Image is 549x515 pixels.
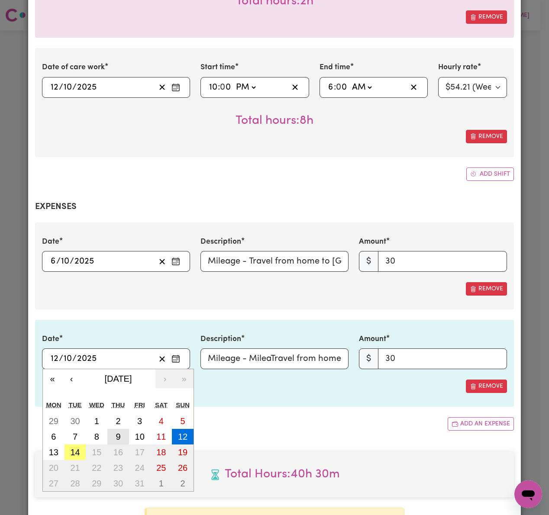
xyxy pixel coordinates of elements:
[77,352,97,365] input: ----
[56,257,61,266] span: /
[172,476,194,491] button: November 2, 2025
[86,413,107,429] button: October 1, 2025
[159,416,164,426] abbr: October 4, 2025
[42,465,507,483] span: Total hours worked: 40 hours 30 minutes
[178,432,187,441] abbr: October 12, 2025
[77,81,97,94] input: ----
[466,130,507,143] button: Remove this shift
[51,432,56,441] abbr: October 6, 2025
[72,83,77,92] span: /
[174,369,194,388] button: »
[73,432,78,441] abbr: October 7, 2025
[200,62,235,73] label: Start time
[155,255,169,268] button: Clear date
[113,447,123,457] abbr: October 16, 2025
[70,479,80,488] abbr: October 28, 2025
[65,429,86,444] button: October 7, 2025
[129,476,151,491] button: October 31, 2025
[81,369,155,388] button: [DATE]
[218,83,220,92] span: :
[135,401,145,409] abbr: Friday
[151,476,172,491] button: November 1, 2025
[359,236,386,248] label: Amount
[176,401,190,409] abbr: Sunday
[92,479,101,488] abbr: October 29, 2025
[359,334,386,345] label: Amount
[65,444,86,460] button: October 14, 2025
[137,416,142,426] abbr: October 3, 2025
[438,62,478,73] label: Hourly rate
[70,416,80,426] abbr: September 30, 2025
[129,444,151,460] button: October 17, 2025
[86,476,107,491] button: October 29, 2025
[70,463,80,473] abbr: October 21, 2025
[86,460,107,476] button: October 22, 2025
[59,83,63,92] span: /
[112,401,125,409] abbr: Thursday
[155,352,169,365] button: Clear date
[135,447,145,457] abbr: October 17, 2025
[181,479,185,488] abbr: November 2, 2025
[43,369,62,388] button: «
[359,251,378,272] span: $
[172,460,194,476] button: October 26, 2025
[113,479,123,488] abbr: October 30, 2025
[209,81,218,94] input: --
[178,447,187,457] abbr: October 19, 2025
[69,401,82,409] abbr: Tuesday
[336,83,341,92] span: 0
[155,401,168,409] abbr: Saturday
[448,417,514,431] button: Add another expense
[94,432,99,441] abbr: October 8, 2025
[92,447,101,457] abbr: October 15, 2025
[135,463,145,473] abbr: October 24, 2025
[107,460,129,476] button: October 23, 2025
[320,62,350,73] label: End time
[466,167,514,181] button: Add another shift
[200,251,349,272] input: Mileage - Travel from home to St. Peter Chanel, Deerpark and back (30km), at a rate of $1 per kil...
[156,463,166,473] abbr: October 25, 2025
[46,401,61,409] abbr: Monday
[178,463,187,473] abbr: October 26, 2025
[172,413,194,429] button: October 5, 2025
[43,460,65,476] button: October 20, 2025
[92,463,101,473] abbr: October 22, 2025
[105,374,132,383] span: [DATE]
[220,81,232,94] input: --
[61,255,70,268] input: --
[466,10,507,24] button: Remove this shift
[466,282,507,296] button: Remove this expense
[42,236,59,248] label: Date
[129,413,151,429] button: October 3, 2025
[65,413,86,429] button: September 30, 2025
[151,444,172,460] button: October 18, 2025
[63,81,72,94] input: --
[200,334,241,345] label: Description
[336,81,348,94] input: --
[62,369,81,388] button: ‹
[43,444,65,460] button: October 13, 2025
[65,476,86,491] button: October 28, 2025
[220,83,225,92] span: 0
[514,480,542,508] iframe: Button to launch messaging window
[89,401,104,409] abbr: Wednesday
[200,236,241,248] label: Description
[155,81,169,94] button: Clear date
[116,432,120,441] abbr: October 9, 2025
[49,416,58,426] abbr: September 29, 2025
[159,479,164,488] abbr: November 1, 2025
[50,81,59,94] input: --
[70,447,80,457] abbr: October 14, 2025
[42,334,59,345] label: Date
[86,429,107,444] button: October 8, 2025
[74,255,94,268] input: ----
[63,352,72,365] input: --
[328,81,334,94] input: --
[135,479,145,488] abbr: October 31, 2025
[169,352,183,365] button: Enter the date of expense
[359,348,378,369] span: $
[156,432,166,441] abbr: October 11, 2025
[129,429,151,444] button: October 10, 2025
[113,463,123,473] abbr: October 23, 2025
[466,380,507,393] button: Remove this expense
